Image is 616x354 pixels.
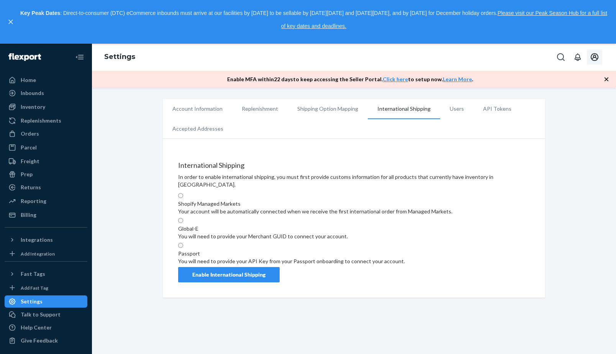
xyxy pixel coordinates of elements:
div: Orders [21,130,39,138]
a: Replenishments [5,115,87,127]
div: Integrations [21,236,53,244]
li: Shipping Option Mapping [288,99,368,118]
div: Settings [21,298,43,305]
a: Orders [5,128,87,140]
button: Open notifications [570,49,585,65]
button: Give Feedback [5,334,87,347]
div: Home [21,76,36,84]
img: Flexport logo [8,53,41,61]
input: Global-EYou will need to provide your Merchant GUID to connect your account. [178,218,183,223]
p: : Direct-to-consumer (DTC) eCommerce inbounds must arrive at our facilities by [DATE] to be sella... [18,7,609,33]
input: Shopify Managed MarketsYour account will be automatically connected when we receive the first int... [178,193,183,198]
input: PassportYou will need to provide your API Key from your Passport onboarding to connect your account. [178,243,183,248]
button: Integrations [5,234,87,246]
div: Parcel [21,144,37,151]
a: Parcel [5,141,87,154]
a: Inbounds [5,87,87,99]
div: Global-E [178,225,348,233]
div: You will need to provide your Merchant GUID to connect your account. [178,233,348,240]
a: Inventory [5,101,87,113]
a: Returns [5,181,87,193]
div: Give Feedback [21,337,58,344]
a: Add Fast Tag [5,283,87,292]
div: Add Integration [21,251,55,257]
a: Reporting [5,195,87,207]
a: Click here [383,76,408,82]
div: Fast Tags [21,270,45,278]
button: Open account menu [587,49,602,65]
a: Billing [5,209,87,221]
div: Reporting [21,197,46,205]
li: Accepted Addresses [163,119,233,138]
div: Inbounds [21,89,44,97]
div: Help Center [21,324,52,331]
div: Enable International Shipping [192,271,265,279]
div: Shopify Managed Markets [178,200,452,208]
h4: International Shipping [178,162,530,169]
a: Settings [5,295,87,308]
li: Account Information [163,99,232,118]
a: Prep [5,168,87,180]
button: Open Search Box [553,49,568,65]
a: Add Integration [5,249,87,258]
li: International Shipping [368,99,440,119]
div: Prep [21,170,33,178]
ol: breadcrumbs [98,46,141,68]
div: Inventory [21,103,45,111]
div: Your account will be automatically connected when we receive the first international order from M... [178,208,452,215]
a: Freight [5,155,87,167]
div: Talk to Support [21,311,61,318]
li: API Tokens [473,99,521,118]
li: Replenishment [232,99,288,118]
a: Help Center [5,321,87,334]
a: Talk to Support [5,308,87,321]
div: You will need to provide your API Key from your Passport onboarding to connect your account. [178,257,405,265]
a: Please visit our Peak Season Hub for a full list of key dates and deadlines. [281,10,607,29]
p: Enable MFA within 22 days to keep accessing the Seller Portal. to setup now. . [227,75,473,83]
div: Passport [178,250,405,257]
div: Returns [21,184,41,191]
p: In order to enable international shipping, you must first provide customs information for all pro... [178,173,530,188]
button: Close Navigation [72,49,87,65]
a: Home [5,74,87,86]
div: Billing [21,211,36,219]
div: Add Fast Tag [21,285,48,291]
a: Learn More [443,76,472,82]
a: Settings [104,52,135,61]
div: Replenishments [21,117,61,125]
button: Enable International Shipping [178,267,280,282]
strong: Key Peak Dates [20,10,60,16]
button: close, [7,18,15,26]
button: Fast Tags [5,268,87,280]
li: Users [440,99,473,118]
div: Freight [21,157,39,165]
